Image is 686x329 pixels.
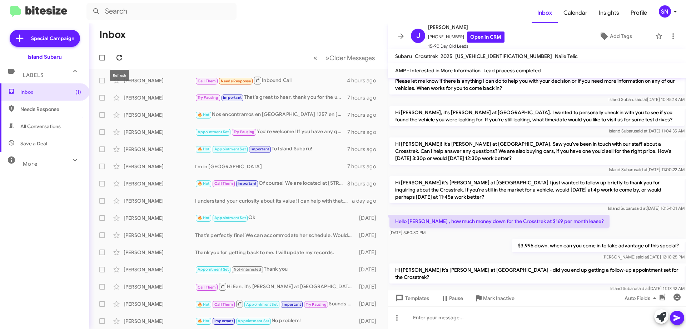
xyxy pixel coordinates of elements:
div: [PERSON_NAME] [124,300,195,308]
span: [US_VEHICLE_IDENTIFICATION_NUMBER] [455,53,552,59]
span: Island Subaru [DATE] 11:17:42 AM [610,286,685,291]
span: Try Pausing [234,130,254,134]
span: J [416,30,420,42]
div: 7 hours ago [347,111,382,118]
span: Island Subaru [DATE] 11:04:35 AM [609,128,685,134]
span: Inbox [20,88,81,96]
div: [DATE] [356,266,382,273]
div: Thank you for getting back to me. I will update my records. [195,249,356,256]
div: Sounds great! Just let me know when you're ready, and we can set up a time. [195,299,356,308]
a: Inbox [532,3,558,23]
span: Needs Response [221,79,251,83]
div: I understand your curiosity about its value! I can help with that. Let’s schedule an appointment ... [195,197,352,204]
span: Call Them [214,181,233,186]
span: Insights [593,3,625,23]
div: Thank you [195,265,356,274]
span: [PERSON_NAME] [DATE] 12:10:25 PM [602,254,685,260]
div: 7 hours ago [347,163,382,170]
button: Add Tags [578,30,652,43]
div: Hi Ean, it's [PERSON_NAME] at [GEOGRAPHIC_DATA]. Just wanted to check in with you to see if our s... [195,282,356,291]
div: [PERSON_NAME] [124,129,195,136]
p: Hi [PERSON_NAME], it's [PERSON_NAME] at [GEOGRAPHIC_DATA]. I wanted to personally check in with y... [389,106,685,126]
div: Refresh [110,70,129,81]
span: 15-90 Day Old Leads [428,43,504,50]
div: Inbound Call [195,76,347,85]
span: Try Pausing [198,95,218,100]
span: Save a Deal [20,140,47,147]
span: [PERSON_NAME] [428,23,504,32]
div: [DATE] [356,283,382,290]
p: Hello [PERSON_NAME] , how much money down for the Crosstrek at $169 per month lease? [389,215,610,228]
div: [DATE] [356,318,382,325]
a: Calendar [558,3,593,23]
span: Important [238,181,256,186]
span: Not-Interested [234,267,261,272]
span: said at [634,205,647,211]
div: [DATE] [356,249,382,256]
div: [PERSON_NAME] [124,94,195,101]
span: said at [635,128,647,134]
div: [PERSON_NAME] [124,146,195,153]
span: Labels [23,72,44,78]
span: Auto Fields [625,292,659,305]
div: a day ago [352,197,382,204]
span: Older Messages [329,54,375,62]
div: [PERSON_NAME] [124,283,195,290]
div: 8 hours ago [347,180,382,187]
p: Hi [PERSON_NAME]! It's [PERSON_NAME] at [GEOGRAPHIC_DATA]. Saw you've been in touch with our staf... [389,137,685,165]
input: Search [86,3,237,20]
div: [PERSON_NAME] [124,318,195,325]
span: [DATE] 5:50:30 PM [389,230,426,235]
span: Island Subaru [DATE] 10:45:18 AM [608,97,685,102]
div: To Island Subaru! [195,145,347,153]
div: 7 hours ago [347,146,382,153]
span: Add Tags [610,30,632,43]
div: I'm in [GEOGRAPHIC_DATA] [195,163,347,170]
div: [DATE] [356,214,382,222]
span: Call Them [214,302,233,307]
span: AMP - Interested in More Information [395,67,481,74]
span: Special Campaign [31,35,74,42]
a: Special Campaign [10,30,80,47]
span: Pause [449,292,463,305]
div: [PERSON_NAME] [124,197,195,204]
span: Naile Telic [555,53,578,59]
div: [PERSON_NAME] [124,180,195,187]
div: 4 hours ago [347,77,382,84]
span: More [23,161,38,167]
div: Ok [195,214,356,222]
div: [PERSON_NAME] [124,163,195,170]
span: (1) [75,88,81,96]
button: Templates [388,292,435,305]
div: That's perfectly fine! We can accommodate her schedule. Would [DATE] work better? [195,232,356,239]
span: said at [636,286,649,291]
span: Lead process completed [483,67,541,74]
span: « [313,53,317,62]
span: Subaru [395,53,412,59]
span: Important [214,319,233,323]
span: Important [282,302,301,307]
nav: Page navigation example [309,50,379,65]
div: Nos encontramos en [GEOGRAPHIC_DATA] 1257 en [GEOGRAPHIC_DATA], [GEOGRAPHIC_DATA]. ¿Le esperamos ... [195,111,347,119]
span: Mark Inactive [483,292,514,305]
button: Pause [435,292,469,305]
span: » [325,53,329,62]
span: All Conversations [20,123,61,130]
span: 🔥 Hot [198,319,210,323]
button: SN [653,5,678,18]
div: [PERSON_NAME] [124,266,195,273]
span: Call Them [198,285,216,290]
span: 🔥 Hot [198,216,210,220]
span: [PHONE_NUMBER] [428,32,504,43]
div: SN [659,5,671,18]
span: Appointment Set [214,147,246,151]
p: $3,995 down, when can you come in to take advantage of this special? [512,239,685,252]
p: Hi [PERSON_NAME] it's [PERSON_NAME] at [GEOGRAPHIC_DATA] I just wanted to follow up briefly to th... [389,176,685,203]
span: said at [636,254,648,260]
span: said at [635,97,647,102]
span: Try Pausing [306,302,327,307]
span: said at [635,167,647,172]
span: Profile [625,3,653,23]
